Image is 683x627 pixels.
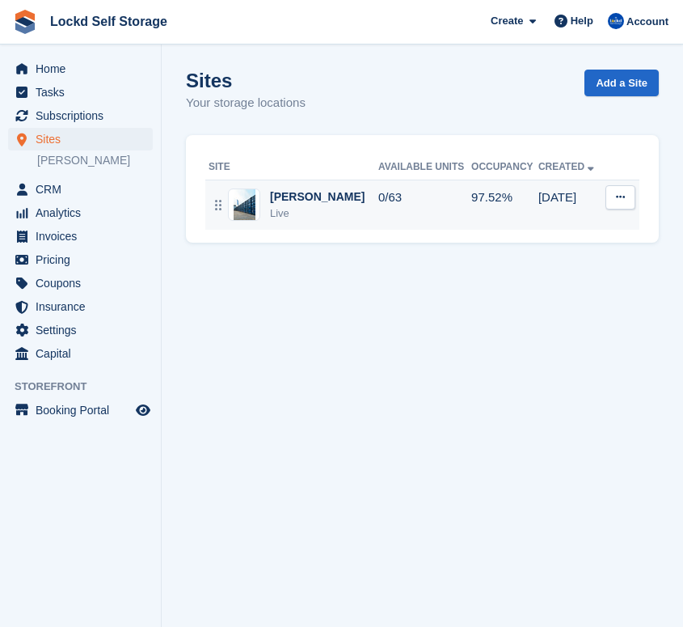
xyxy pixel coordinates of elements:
a: menu [8,81,153,104]
span: Account [626,14,668,30]
a: menu [8,399,153,422]
div: [PERSON_NAME] [270,189,365,205]
a: Created [538,161,597,172]
a: menu [8,178,153,201]
div: Live [270,205,365,222]
span: Coupons [36,272,133,294]
td: [DATE] [538,180,602,230]
td: 0/63 [378,180,471,230]
a: menu [8,201,153,224]
span: CRM [36,178,133,201]
a: menu [8,295,153,318]
a: [PERSON_NAME] [37,153,153,168]
a: menu [8,248,153,271]
a: Preview store [133,400,153,420]
span: Storefront [15,379,161,395]
span: Tasks [36,81,133,104]
a: menu [8,104,153,127]
img: Jonny Bleach [608,13,624,29]
span: Capital [36,342,133,365]
a: menu [8,272,153,294]
th: Site [205,155,378,180]
h1: Sites [186,70,306,91]
a: menu [8,225,153,248]
p: Your storage locations [186,94,306,112]
a: menu [8,342,153,365]
span: Create [491,13,523,29]
a: menu [8,128,153,150]
span: Analytics [36,201,133,224]
span: Insurance [36,295,133,318]
span: Subscriptions [36,104,133,127]
span: Help [571,13,593,29]
a: menu [8,319,153,341]
th: Available Units [378,155,471,180]
a: menu [8,57,153,80]
span: Booking Portal [36,399,133,422]
span: Invoices [36,225,133,248]
span: Home [36,57,133,80]
td: 97.52% [471,180,538,230]
span: Settings [36,319,133,341]
a: Lockd Self Storage [44,8,174,35]
th: Occupancy [471,155,538,180]
a: Add a Site [584,70,659,96]
img: stora-icon-8386f47178a22dfd0bd8f6a31ec36ba5ce8667c1dd55bd0f319d3a0aa187defe.svg [13,10,37,34]
img: Image of Horley site [234,189,255,221]
span: Sites [36,128,133,150]
span: Pricing [36,248,133,271]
